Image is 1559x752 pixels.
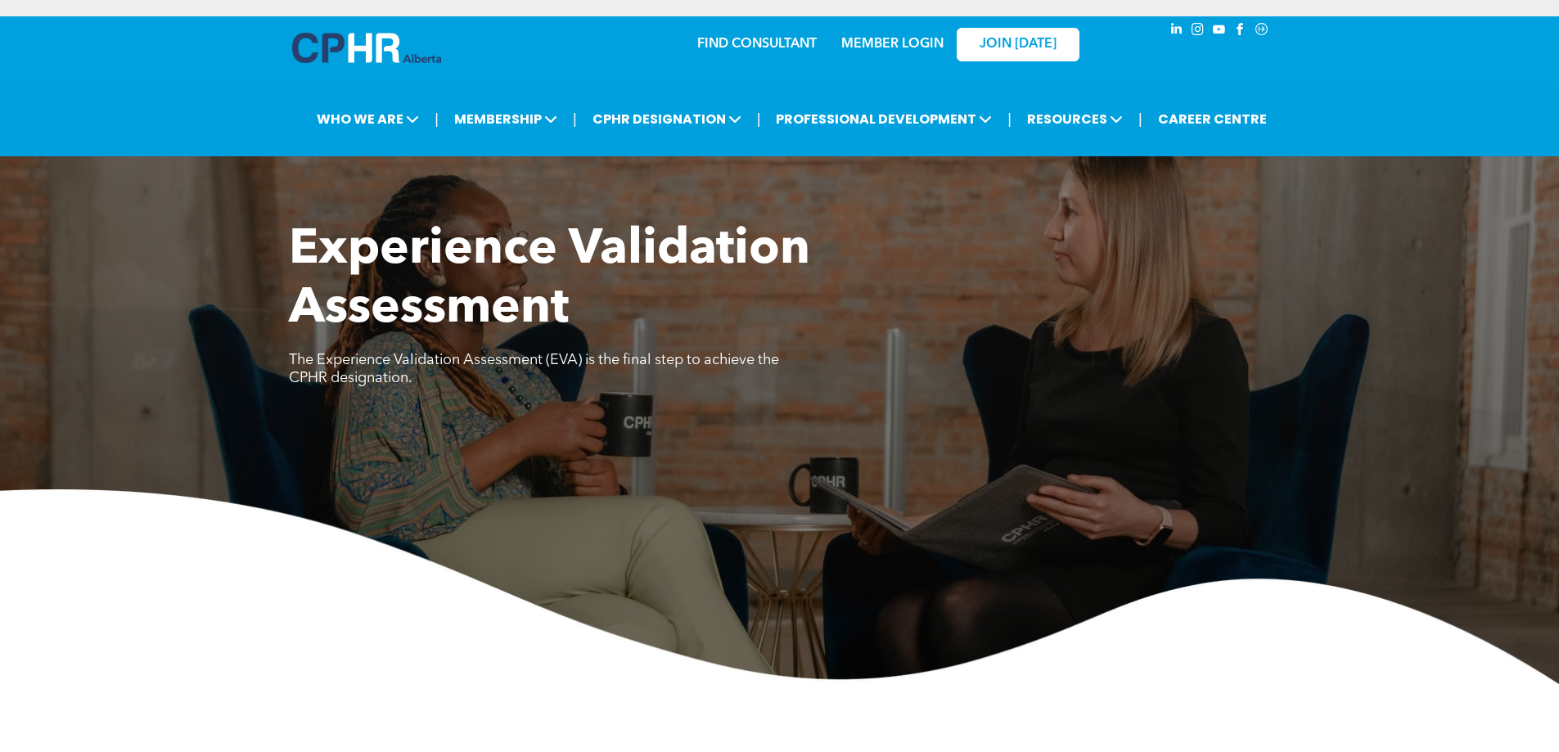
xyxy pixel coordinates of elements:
span: The Experience Validation Assessment (EVA) is the final step to achieve the CPHR designation. [289,353,779,385]
a: JOIN [DATE] [957,28,1079,61]
span: JOIN [DATE] [980,37,1057,52]
a: FIND CONSULTANT [697,38,817,51]
a: facebook [1232,20,1250,43]
span: MEMBERSHIP [449,104,562,134]
a: Social network [1253,20,1271,43]
li: | [435,102,439,136]
a: MEMBER LOGIN [841,38,944,51]
span: CPHR DESIGNATION [588,104,746,134]
span: PROFESSIONAL DEVELOPMENT [771,104,997,134]
li: | [757,102,761,136]
a: youtube [1210,20,1228,43]
span: Experience Validation Assessment [289,226,810,334]
li: | [573,102,577,136]
a: CAREER CENTRE [1153,104,1272,134]
span: RESOURCES [1022,104,1128,134]
a: instagram [1189,20,1207,43]
li: | [1138,102,1142,136]
img: A blue and white logo for cp alberta [292,33,441,63]
a: linkedin [1168,20,1186,43]
li: | [1007,102,1012,136]
span: WHO WE ARE [312,104,424,134]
